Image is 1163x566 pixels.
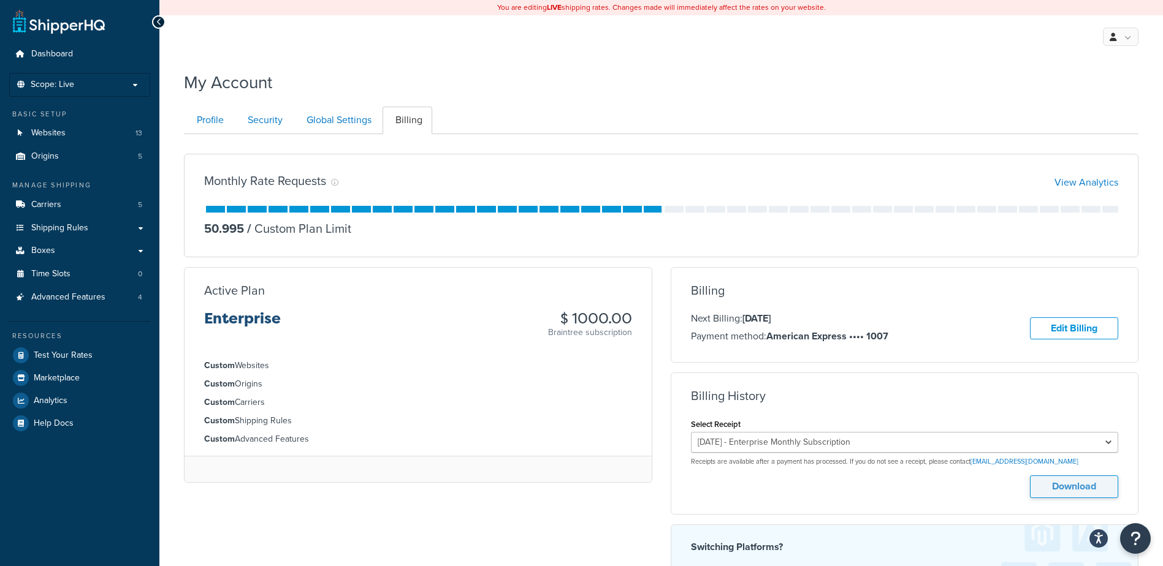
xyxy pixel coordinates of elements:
button: Download [1030,475,1118,498]
a: Origins 5 [9,145,150,168]
li: Origins [204,377,632,391]
strong: Custom [204,414,235,427]
span: Test Your Rates [34,350,93,361]
p: Custom Plan Limit [244,220,351,237]
h4: Switching Platforms? [691,540,1119,554]
strong: [DATE] [742,311,771,325]
span: Boxes [31,246,55,256]
span: 5 [138,200,142,210]
li: Carriers [204,396,632,409]
strong: Custom [204,377,235,390]
p: Braintree subscription [548,326,632,339]
p: 50.995 [204,220,244,237]
strong: Custom [204,359,235,372]
a: ShipperHQ Home [13,9,105,34]
a: Help Docs [9,412,150,434]
label: Select Receipt [691,420,741,429]
div: Basic Setup [9,109,150,119]
span: Advanced Features [31,292,105,303]
a: Websites 13 [9,122,150,145]
li: Advanced Features [204,432,632,446]
a: Edit Billing [1030,317,1118,340]
a: [EMAIL_ADDRESS][DOMAIN_NAME] [970,456,1078,466]
span: Scope: Live [31,80,74,90]
li: Websites [204,359,632,372]
span: 13 [135,128,142,138]
span: Marketplace [34,373,80,383]
span: Websites [31,128,66,138]
button: Open Resource Center [1120,523,1151,554]
a: Profile [184,107,234,134]
span: Carriers [31,200,61,210]
h3: Active Plan [204,284,265,297]
h1: My Account [184,70,272,94]
a: View Analytics [1054,175,1118,189]
span: 4 [138,292,142,303]
h3: Billing [691,284,725,297]
h3: Enterprise [204,311,281,336]
a: Marketplace [9,367,150,389]
span: / [247,219,251,238]
li: Shipping Rules [204,414,632,428]
span: 5 [138,151,142,162]
p: Receipts are available after a payment has processed. If you do not see a receipt, please contact [691,457,1119,466]
strong: American Express •••• 1007 [766,329,888,343]
a: Advanced Features 4 [9,286,150,309]
li: Origins [9,145,150,168]
span: Time Slots [31,269,71,279]
div: Resources [9,331,150,341]
a: Test Your Rates [9,344,150,366]
li: Carriers [9,194,150,216]
a: Global Settings [294,107,381,134]
div: Manage Shipping [9,180,150,191]
span: Analytics [34,396,67,406]
a: Dashboard [9,43,150,66]
li: Time Slots [9,263,150,285]
strong: Custom [204,396,235,409]
span: Dashboard [31,49,73,59]
li: Websites [9,122,150,145]
span: Help Docs [34,418,74,429]
p: Next Billing: [691,311,888,326]
h3: Billing History [691,389,766,402]
h3: Monthly Rate Requests [204,174,326,187]
h3: $ 1000.00 [548,311,632,326]
span: 0 [138,269,142,279]
a: Time Slots 0 [9,263,150,285]
span: Shipping Rules [31,223,88,233]
a: Analytics [9,390,150,412]
span: Origins [31,151,59,162]
a: Shipping Rules [9,217,150,240]
strong: Custom [204,432,235,445]
a: Billing [383,107,432,134]
b: LIVE [547,2,562,13]
a: Boxes [9,240,150,262]
p: Payment method: [691,328,888,344]
li: Advanced Features [9,286,150,309]
a: Carriers 5 [9,194,150,216]
a: Security [235,107,292,134]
